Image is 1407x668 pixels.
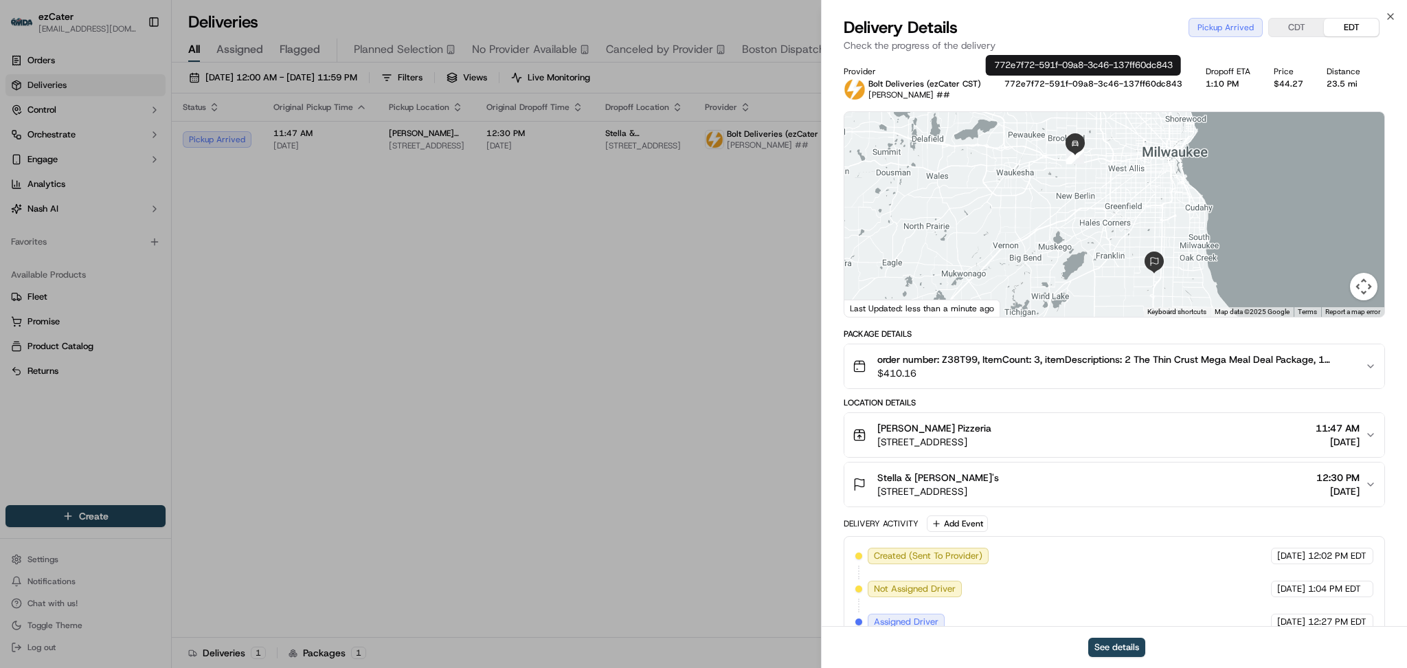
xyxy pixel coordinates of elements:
span: Knowledge Base [27,199,105,213]
a: Powered byPylon [97,232,166,243]
p: Bolt Deliveries (ezCater CST) [868,78,981,89]
button: Start new chat [234,135,250,152]
span: $410.16 [877,366,1354,380]
img: bolt_logo.png [844,78,866,100]
button: 772e7f72-591f-09a8-3c46-137ff60dc843 [1004,78,1182,89]
span: Delivery Details [844,16,958,38]
span: Map data ©2025 Google [1215,308,1290,315]
p: Check the progress of the delivery [844,38,1385,52]
button: See details [1088,638,1145,657]
span: [DATE] [1277,550,1305,562]
span: Pylon [137,233,166,243]
div: Dropoff ETA [1206,66,1252,77]
span: [PERSON_NAME] Pizzeria [877,421,991,435]
span: 12:02 PM EDT [1308,550,1366,562]
div: Distance [1327,66,1362,77]
span: [PERSON_NAME] ## [868,89,950,100]
span: [DATE] [1316,435,1360,449]
button: CDT [1269,19,1324,36]
span: [DATE] [1277,583,1305,595]
a: Terms (opens in new tab) [1298,308,1317,315]
span: [DATE] [1277,616,1305,628]
div: 💻 [116,201,127,212]
div: 1:10 PM [1206,78,1252,89]
img: 1736555255976-a54dd68f-1ca7-489b-9aae-adbdc363a1c4 [14,131,38,156]
button: Map camera controls [1350,273,1377,300]
img: Nash [14,14,41,41]
span: Created (Sent To Provider) [874,550,982,562]
div: Price [1274,66,1305,77]
div: Provider [844,66,982,77]
button: Stella & [PERSON_NAME]'s[STREET_ADDRESS]12:30 PM[DATE] [844,463,1384,506]
span: [DATE] [1316,485,1360,498]
div: 10 [1066,146,1084,164]
span: API Documentation [130,199,221,213]
div: $44.27 [1274,78,1305,89]
div: Location Details [844,397,1385,408]
button: EDT [1324,19,1379,36]
a: Open this area in Google Maps (opens a new window) [848,299,893,317]
span: 12:27 PM EDT [1308,616,1366,628]
div: Start new chat [47,131,225,145]
button: Add Event [927,515,988,532]
div: Delivery Activity [844,518,919,529]
img: Google [848,299,893,317]
p: Welcome 👋 [14,55,250,77]
span: Stella & [PERSON_NAME]'s [877,471,999,485]
div: Package Details [844,329,1385,339]
span: 11:47 AM [1316,421,1360,435]
button: [PERSON_NAME] Pizzeria[STREET_ADDRESS]11:47 AM[DATE] [844,413,1384,457]
div: 772e7f72-591f-09a8-3c46-137ff60dc843 [986,55,1181,76]
span: 12:30 PM [1316,471,1360,485]
div: We're available if you need us! [47,145,174,156]
span: Assigned Driver [874,616,938,628]
a: 📗Knowledge Base [8,194,111,219]
button: Keyboard shortcuts [1147,307,1206,317]
a: Report a map error [1325,308,1380,315]
span: Not Assigned Driver [874,583,956,595]
span: [STREET_ADDRESS] [877,435,991,449]
div: Last Updated: less than a minute ago [844,300,1000,317]
input: Got a question? Start typing here... [36,89,247,103]
button: order number: Z38T99, ItemCount: 3, itemDescriptions: 2 The Thin Crust Mega Meal Deal Package, 1 ... [844,344,1384,388]
span: order number: Z38T99, ItemCount: 3, itemDescriptions: 2 The Thin Crust Mega Meal Deal Package, 1 ... [877,353,1354,366]
span: [STREET_ADDRESS] [877,485,999,498]
span: 1:04 PM EDT [1308,583,1361,595]
a: 💻API Documentation [111,194,226,219]
div: 23.5 mi [1327,78,1362,89]
div: 📗 [14,201,25,212]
